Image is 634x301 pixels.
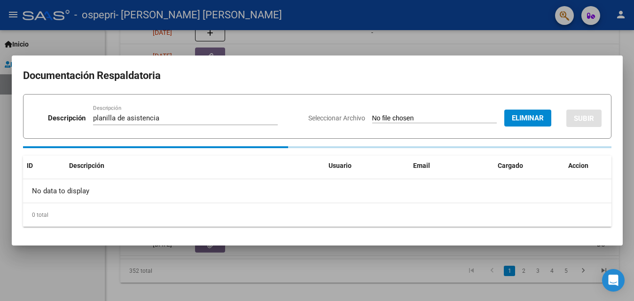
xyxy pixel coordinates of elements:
[23,179,611,203] div: No data to display
[566,110,602,127] button: SUBIR
[69,162,104,169] span: Descripción
[498,162,523,169] span: Cargado
[602,269,625,292] div: Open Intercom Messenger
[504,110,551,127] button: Eliminar
[494,156,564,176] datatable-header-cell: Cargado
[413,162,430,169] span: Email
[308,114,365,122] span: Seleccionar Archivo
[564,156,611,176] datatable-header-cell: Accion
[23,203,611,227] div: 0 total
[329,162,352,169] span: Usuario
[512,114,544,122] span: Eliminar
[23,67,611,85] h2: Documentación Respaldatoria
[23,156,65,176] datatable-header-cell: ID
[65,156,325,176] datatable-header-cell: Descripción
[409,156,494,176] datatable-header-cell: Email
[27,162,33,169] span: ID
[48,113,86,124] p: Descripción
[325,156,409,176] datatable-header-cell: Usuario
[568,162,588,169] span: Accion
[574,114,594,123] span: SUBIR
